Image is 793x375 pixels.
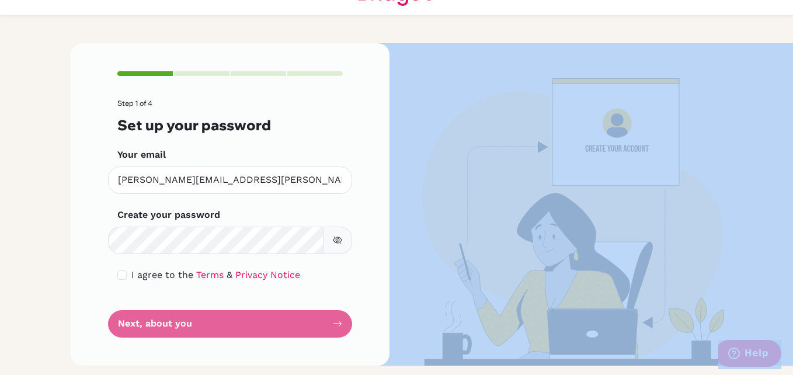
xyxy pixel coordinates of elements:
[235,269,300,280] a: Privacy Notice
[117,117,343,134] h3: Set up your password
[117,208,220,222] label: Create your password
[117,148,166,162] label: Your email
[131,269,193,280] span: I agree to the
[117,99,152,107] span: Step 1 of 4
[718,340,781,369] iframe: Opens a widget where you can find more information
[196,269,224,280] a: Terms
[108,166,352,194] input: Insert your email*
[227,269,232,280] span: &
